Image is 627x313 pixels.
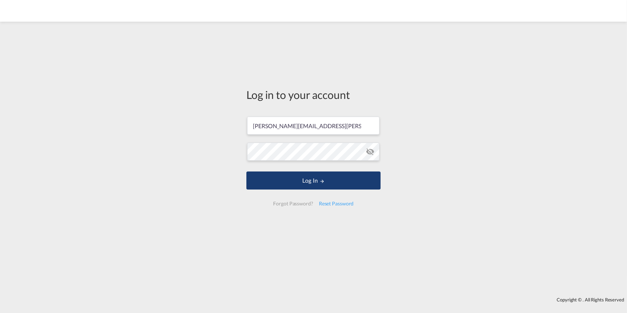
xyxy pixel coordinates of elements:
div: Reset Password [316,197,357,210]
md-icon: icon-eye-off [366,147,374,156]
input: Enter email/phone number [247,117,380,135]
button: LOGIN [246,171,381,190]
div: Log in to your account [246,87,381,102]
div: Forgot Password? [270,197,316,210]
